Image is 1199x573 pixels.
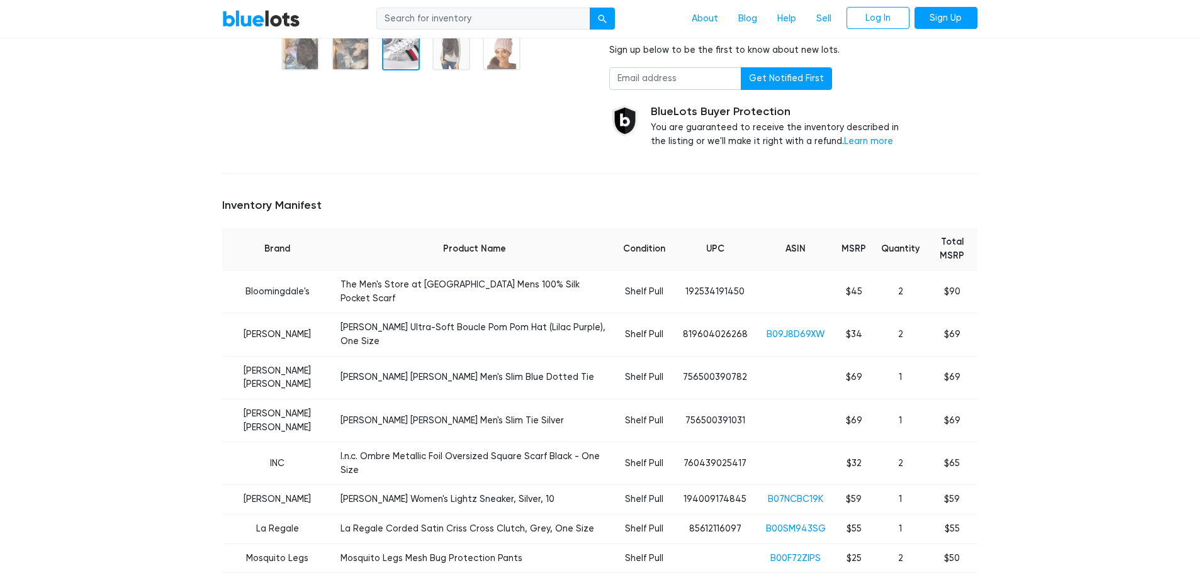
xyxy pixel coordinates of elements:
[770,553,821,564] a: B00F72ZIPS
[834,399,874,442] td: $69
[757,228,834,270] th: ASIN
[766,523,826,534] a: B00SM943SG
[616,228,673,270] th: Condition
[333,313,616,356] td: [PERSON_NAME] Ultra-Soft Boucle Pom Pom Hat (Lilac Purple), One Size
[834,442,874,485] td: $32
[673,270,757,313] td: 192534191450
[616,399,673,442] td: Shelf Pull
[673,228,757,270] th: UPC
[616,442,673,485] td: Shelf Pull
[616,485,673,515] td: Shelf Pull
[874,228,927,270] th: Quantity
[673,485,757,515] td: 194009174845
[927,399,977,442] td: $69
[333,442,616,485] td: I.n.c. Ombre Metallic Foil Oversized Square Scarf Black - One Size
[806,7,842,31] a: Sell
[333,399,616,442] td: [PERSON_NAME] [PERSON_NAME] Men's Slim Tie Silver
[673,399,757,442] td: 756500391031
[927,485,977,515] td: $59
[222,313,333,356] td: [PERSON_NAME]
[222,399,333,442] td: [PERSON_NAME] [PERSON_NAME]
[616,514,673,543] td: Shelf Pull
[874,514,927,543] td: 1
[673,442,757,485] td: 760439025417
[222,356,333,399] td: [PERSON_NAME] [PERSON_NAME]
[333,356,616,399] td: [PERSON_NAME] [PERSON_NAME] Men's Slim Blue Dotted Tie
[927,514,977,543] td: $55
[333,228,616,270] th: Product Name
[927,442,977,485] td: $65
[834,228,874,270] th: MSRP
[834,485,874,515] td: $59
[333,543,616,573] td: Mosquito Legs Mesh Bug Protection Pants
[673,514,757,543] td: 85612116097
[609,67,741,90] input: Email address
[333,485,616,515] td: [PERSON_NAME] Women's Lightz Sneaker, Silver, 10
[222,514,333,543] td: La Regale
[834,313,874,356] td: $34
[616,270,673,313] td: Shelf Pull
[927,543,977,573] td: $50
[927,313,977,356] td: $69
[222,228,333,270] th: Brand
[874,543,927,573] td: 2
[222,485,333,515] td: [PERSON_NAME]
[222,270,333,313] td: Bloomingdale's
[927,356,977,399] td: $69
[874,442,927,485] td: 2
[222,543,333,573] td: Mosquito Legs
[616,313,673,356] td: Shelf Pull
[222,442,333,485] td: INC
[768,494,823,504] a: B07NCBC19K
[222,199,977,213] h5: Inventory Manifest
[767,329,825,340] a: B09J8D69XW
[616,356,673,399] td: Shelf Pull
[609,43,913,57] div: Sign up below to be the first to know about new lots.
[847,7,909,30] a: Log In
[376,8,590,30] input: Search for inventory
[673,356,757,399] td: 756500390782
[333,270,616,313] td: The Men's Store at [GEOGRAPHIC_DATA] Mens 100% Silk Pocket Scarf
[874,313,927,356] td: 2
[834,543,874,573] td: $25
[651,105,913,119] h5: BlueLots Buyer Protection
[844,136,893,147] a: Learn more
[927,270,977,313] td: $90
[333,514,616,543] td: La Regale Corded Satin Criss Cross Clutch, Grey, One Size
[222,9,300,28] a: BlueLots
[728,7,767,31] a: Blog
[874,270,927,313] td: 2
[915,7,977,30] a: Sign Up
[682,7,728,31] a: About
[673,313,757,356] td: 819604026268
[651,105,913,148] div: You are guaranteed to receive the inventory described in the listing or we'll make it right with ...
[927,228,977,270] th: Total MSRP
[874,485,927,515] td: 1
[767,7,806,31] a: Help
[874,356,927,399] td: 1
[834,514,874,543] td: $55
[834,270,874,313] td: $45
[874,399,927,442] td: 1
[616,543,673,573] td: Shelf Pull
[609,105,641,136] img: buyer_protection_shield-3b65640a83011c7d3ede35a8e5a80bfdfaa6a97447f0071c1475b91a4b0b3d01.png
[741,67,832,90] button: Get Notified First
[834,356,874,399] td: $69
